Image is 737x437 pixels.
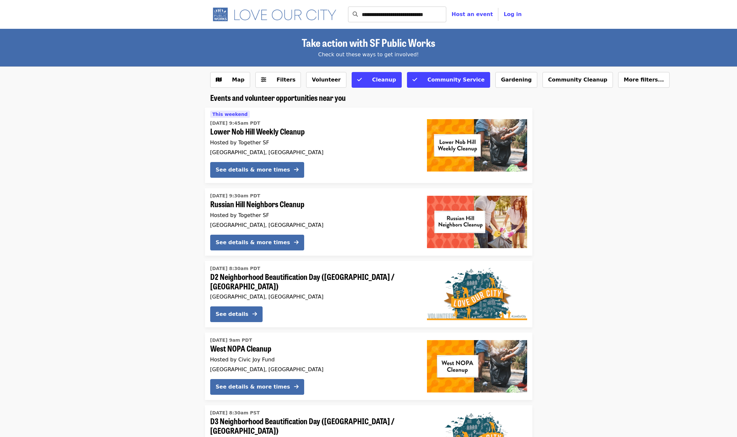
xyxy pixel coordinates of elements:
[495,72,537,88] button: Gardening
[618,72,670,88] button: More filters...
[205,261,532,327] a: See details for "D2 Neighborhood Beautification Day (Russian Hill / Fillmore)"
[210,344,416,353] span: West NOPA Cleanup
[451,11,493,17] a: Host an event
[624,77,664,83] span: More filters...
[302,35,435,50] span: Take action with SF Public Works
[210,212,269,218] span: Hosted by Together SF
[210,222,416,228] div: [GEOGRAPHIC_DATA], [GEOGRAPHIC_DATA]
[210,7,343,22] img: SF Public Works - Home
[210,337,252,344] time: [DATE] 9am PDT
[210,366,416,373] div: [GEOGRAPHIC_DATA], [GEOGRAPHIC_DATA]
[205,108,532,183] a: See details for "Lower Nob Hill Weekly Cleanup"
[294,167,299,173] i: arrow-right icon
[210,306,263,322] button: See details
[427,119,527,172] img: Lower Nob Hill Weekly Cleanup organized by Together SF
[216,239,290,246] div: See details & more times
[543,72,613,88] button: Community Cleanup
[210,139,269,146] span: Hosted by Together SF
[498,8,527,21] button: Log in
[210,416,416,435] span: D3 Neighborhood Beautification Day ([GEOGRAPHIC_DATA] / [GEOGRAPHIC_DATA])
[216,383,290,391] div: See details & more times
[210,272,416,291] span: D2 Neighborhood Beautification Day ([GEOGRAPHIC_DATA] / [GEOGRAPHIC_DATA])
[210,127,416,136] span: Lower Nob Hill Weekly Cleanup
[216,310,249,318] div: See details
[427,196,527,248] img: Russian Hill Neighbors Cleanup organized by Together SF
[362,7,446,22] input: Search
[352,72,402,88] button: Cleanup
[210,192,260,199] time: [DATE] 9:30am PDT
[210,51,527,59] div: Check out these ways to get involved!
[210,356,275,363] span: Hosted by Civic Joy Fund
[205,333,532,400] a: See details for "West NOPA Cleanup"
[216,77,222,83] i: map icon
[294,384,299,390] i: arrow-right icon
[428,77,485,83] span: Community Service
[407,72,490,88] button: Community Service
[212,112,248,117] span: This weekend
[413,77,417,83] i: check icon
[232,77,245,83] span: Map
[210,149,416,155] div: [GEOGRAPHIC_DATA], [GEOGRAPHIC_DATA]
[210,199,416,209] span: Russian Hill Neighbors Cleanup
[210,72,250,88] button: Show map view
[210,410,260,416] time: [DATE] 8:30am PST
[353,11,358,17] i: search icon
[427,340,527,392] img: West NOPA Cleanup organized by Civic Joy Fund
[210,379,304,395] button: See details & more times
[205,188,532,256] a: See details for "Russian Hill Neighbors Cleanup"
[277,77,296,83] span: Filters
[216,166,290,174] div: See details & more times
[372,77,396,83] span: Cleanup
[210,92,346,103] span: Events and volunteer opportunities near you
[252,311,257,317] i: arrow-right icon
[306,72,346,88] button: Volunteer
[294,239,299,246] i: arrow-right icon
[261,77,266,83] i: sliders-h icon
[210,162,304,178] button: See details & more times
[210,120,260,127] time: [DATE] 9:45am PDT
[255,72,301,88] button: Filters (0 selected)
[210,294,416,300] div: [GEOGRAPHIC_DATA], [GEOGRAPHIC_DATA]
[427,268,527,320] img: D2 Neighborhood Beautification Day (Russian Hill / Fillmore) organized by SF Public Works
[504,11,522,17] span: Log in
[357,77,362,83] i: check icon
[210,235,304,250] button: See details & more times
[210,265,260,272] time: [DATE] 8:30am PDT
